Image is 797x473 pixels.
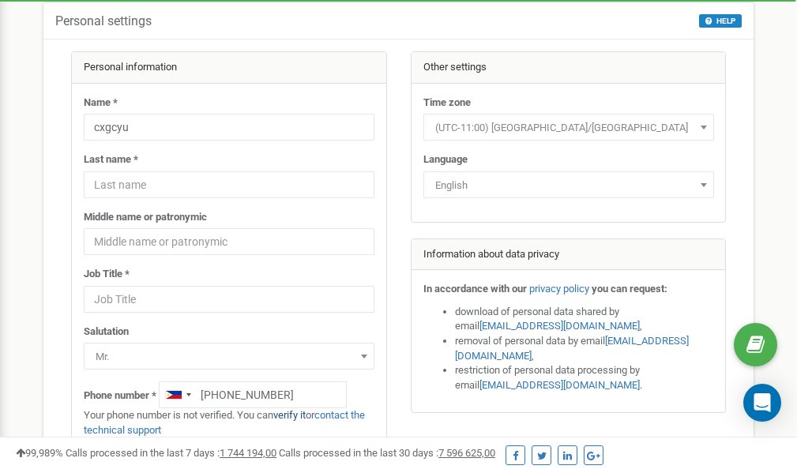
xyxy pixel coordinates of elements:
[423,171,714,198] span: English
[429,117,709,139] span: (UTC-11:00) Pacific/Midway
[16,447,63,459] span: 99,989%
[84,325,129,340] label: Salutation
[66,447,276,459] span: Calls processed in the last 7 days :
[84,409,365,436] a: contact the technical support
[72,52,386,84] div: Personal information
[159,381,347,408] input: +1-800-555-55-55
[89,346,369,368] span: Mr.
[84,267,130,282] label: Job Title *
[84,96,118,111] label: Name *
[84,114,374,141] input: Name
[455,334,714,363] li: removal of personal data by email ,
[743,384,781,422] div: Open Intercom Messenger
[423,152,468,167] label: Language
[699,14,742,28] button: HELP
[479,379,640,391] a: [EMAIL_ADDRESS][DOMAIN_NAME]
[84,286,374,313] input: Job Title
[160,382,196,407] div: Telephone country code
[220,447,276,459] u: 1 744 194,00
[84,228,374,255] input: Middle name or patronymic
[84,152,138,167] label: Last name *
[479,320,640,332] a: [EMAIL_ADDRESS][DOMAIN_NAME]
[429,175,709,197] span: English
[423,114,714,141] span: (UTC-11:00) Pacific/Midway
[84,343,374,370] span: Mr.
[455,363,714,392] li: restriction of personal data processing by email .
[273,409,306,421] a: verify it
[84,389,156,404] label: Phone number *
[423,283,527,295] strong: In accordance with our
[412,52,726,84] div: Other settings
[455,305,714,334] li: download of personal data shared by email ,
[423,96,471,111] label: Time zone
[84,408,374,437] p: Your phone number is not verified. You can or
[438,447,495,459] u: 7 596 625,00
[529,283,589,295] a: privacy policy
[455,335,689,362] a: [EMAIL_ADDRESS][DOMAIN_NAME]
[55,14,152,28] h5: Personal settings
[279,447,495,459] span: Calls processed in the last 30 days :
[84,210,207,225] label: Middle name or patronymic
[592,283,667,295] strong: you can request:
[84,171,374,198] input: Last name
[412,239,726,271] div: Information about data privacy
